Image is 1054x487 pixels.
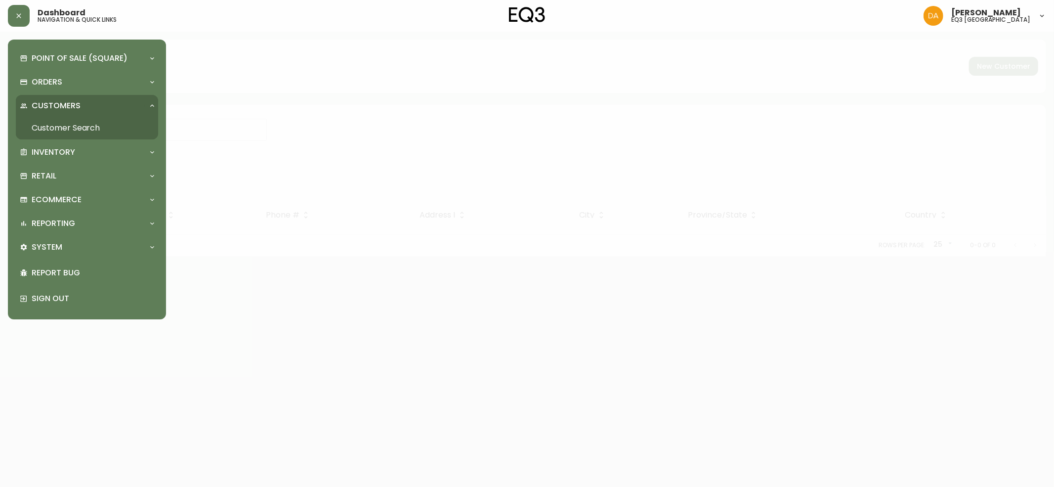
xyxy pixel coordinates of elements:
p: Orders [32,77,62,88]
p: Customers [32,100,81,111]
span: [PERSON_NAME] [951,9,1021,17]
p: Report Bug [32,267,154,278]
div: Inventory [16,141,158,163]
div: Point of Sale (Square) [16,47,158,69]
p: Retail [32,171,56,181]
div: Ecommerce [16,189,158,211]
h5: navigation & quick links [38,17,117,23]
div: Retail [16,165,158,187]
div: Reporting [16,213,158,234]
a: Customer Search [16,117,158,139]
div: System [16,236,158,258]
p: System [32,242,62,253]
span: Dashboard [38,9,85,17]
p: Reporting [32,218,75,229]
img: logo [509,7,546,23]
img: dd1a7e8db21a0ac8adbf82b84ca05374 [924,6,943,26]
div: Report Bug [16,260,158,286]
p: Ecommerce [32,194,82,205]
div: Orders [16,71,158,93]
p: Point of Sale (Square) [32,53,127,64]
p: Inventory [32,147,75,158]
div: Sign Out [16,286,158,311]
div: Customers [16,95,158,117]
h5: eq3 [GEOGRAPHIC_DATA] [951,17,1030,23]
p: Sign Out [32,293,154,304]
